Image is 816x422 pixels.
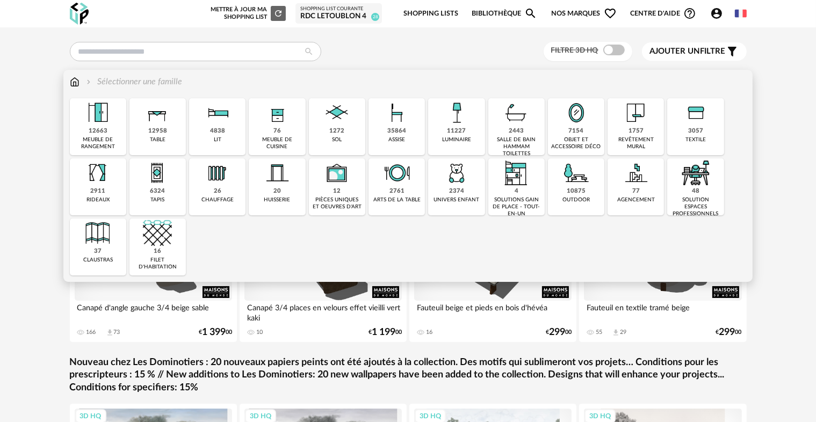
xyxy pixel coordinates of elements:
[203,158,232,187] img: Radiateur.png
[73,136,123,150] div: meuble de rangement
[716,329,742,336] div: € 00
[300,6,377,12] div: Shopping List courante
[562,158,591,187] img: Outdoor.png
[569,127,584,135] div: 7154
[492,197,541,217] div: solutions gain de place - tout-en-un
[685,136,706,143] div: textile
[434,197,479,203] div: univers enfant
[322,98,351,127] img: Sol.png
[617,197,655,203] div: agencement
[89,127,107,135] div: 12663
[630,7,696,20] span: Centre d'aideHelp Circle Outline icon
[83,158,112,187] img: Rideaux.png
[86,329,96,336] div: 166
[735,8,747,19] img: fr
[650,47,701,55] span: Ajouter un
[472,1,537,26] a: BibliothèqueMagnify icon
[442,98,471,127] img: Luminaire.png
[70,356,747,394] a: Nouveau chez Les Dominotiers : 20 nouveaux papiers peints ont été ajoutés à la collection. Des mo...
[273,187,281,195] div: 20
[372,329,395,336] span: 1 199
[150,197,164,203] div: tapis
[502,98,531,127] img: Salle%20de%20bain.png
[584,301,742,322] div: Fauteuil en textile tramé beige
[333,187,341,195] div: 12
[84,76,93,88] img: svg+xml;base64,PHN2ZyB3aWR0aD0iMTYiIGhlaWdodD0iMTYiIHZpZXdCb3g9IjAgMCAxNiAxNiIgZmlsbD0ibm9uZSIgeG...
[369,329,402,336] div: € 00
[688,127,703,135] div: 3057
[201,197,234,203] div: chauffage
[492,136,541,157] div: salle de bain hammam toilettes
[300,6,377,21] a: Shopping List courante RDC LETOUBLON 4 28
[83,257,113,264] div: claustras
[710,7,723,20] span: Account Circle icon
[620,329,626,336] div: 29
[143,98,172,127] img: Table.png
[263,98,292,127] img: Rangement.png
[502,158,531,187] img: ToutEnUn.png
[143,219,172,248] img: filet.png
[442,136,471,143] div: luminaire
[426,329,432,336] div: 16
[442,158,471,187] img: UniversEnfant.png
[202,329,226,336] span: 1 399
[388,136,405,143] div: assise
[332,136,342,143] div: sol
[106,329,114,337] span: Download icon
[371,13,379,21] span: 28
[726,45,739,58] span: Filter icon
[551,47,598,54] span: Filtre 3D HQ
[214,136,221,143] div: lit
[300,12,377,21] div: RDC LETOUBLON 4
[114,329,120,336] div: 73
[70,3,89,25] img: OXP
[322,158,351,187] img: UniqueOeuvre.png
[524,7,537,20] span: Magnify icon
[273,10,283,16] span: Refresh icon
[681,98,710,127] img: Textile.png
[273,127,281,135] div: 76
[133,257,183,271] div: filet d'habitation
[632,187,640,195] div: 77
[263,158,292,187] img: Huiserie.png
[629,127,644,135] div: 1757
[389,187,405,195] div: 2761
[252,136,302,150] div: meuble de cuisine
[710,7,728,20] span: Account Circle icon
[604,7,617,20] span: Heart Outline icon
[382,158,411,187] img: ArtTable.png
[329,127,344,135] div: 1272
[83,98,112,127] img: Meuble%20de%20rangement.png
[681,158,710,187] img: espace-de-travail.png
[449,187,464,195] div: 2374
[210,127,225,135] div: 4838
[70,76,80,88] img: svg+xml;base64,PHN2ZyB3aWR0aD0iMTYiIGhlaWdodD0iMTciIHZpZXdCb3g9IjAgMCAxNiAxNyIgZmlsbD0ibm9uZSIgeG...
[148,127,167,135] div: 12958
[83,219,112,248] img: Cloison.png
[414,301,572,322] div: Fauteuil beige et pieds en bois d'hévéa
[387,127,406,135] div: 35864
[683,7,696,20] span: Help Circle Outline icon
[509,127,524,135] div: 2443
[312,197,362,210] div: pièces uniques et oeuvres d'art
[567,187,586,195] div: 10875
[208,6,286,21] div: Mettre à jour ma Shopping List
[650,46,726,57] span: filtre
[256,329,263,336] div: 10
[551,136,601,150] div: objet et accessoire déco
[382,98,411,127] img: Assise.png
[562,197,590,203] div: outdoor
[90,187,105,195] div: 2911
[719,329,735,336] span: 299
[692,187,699,195] div: 48
[596,329,602,336] div: 55
[549,329,565,336] span: 299
[154,248,161,256] div: 16
[612,329,620,337] span: Download icon
[622,158,651,187] img: Agencement.png
[546,329,572,336] div: € 00
[403,1,458,26] a: Shopping Lists
[264,197,291,203] div: huisserie
[150,187,165,195] div: 6324
[447,127,466,135] div: 11227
